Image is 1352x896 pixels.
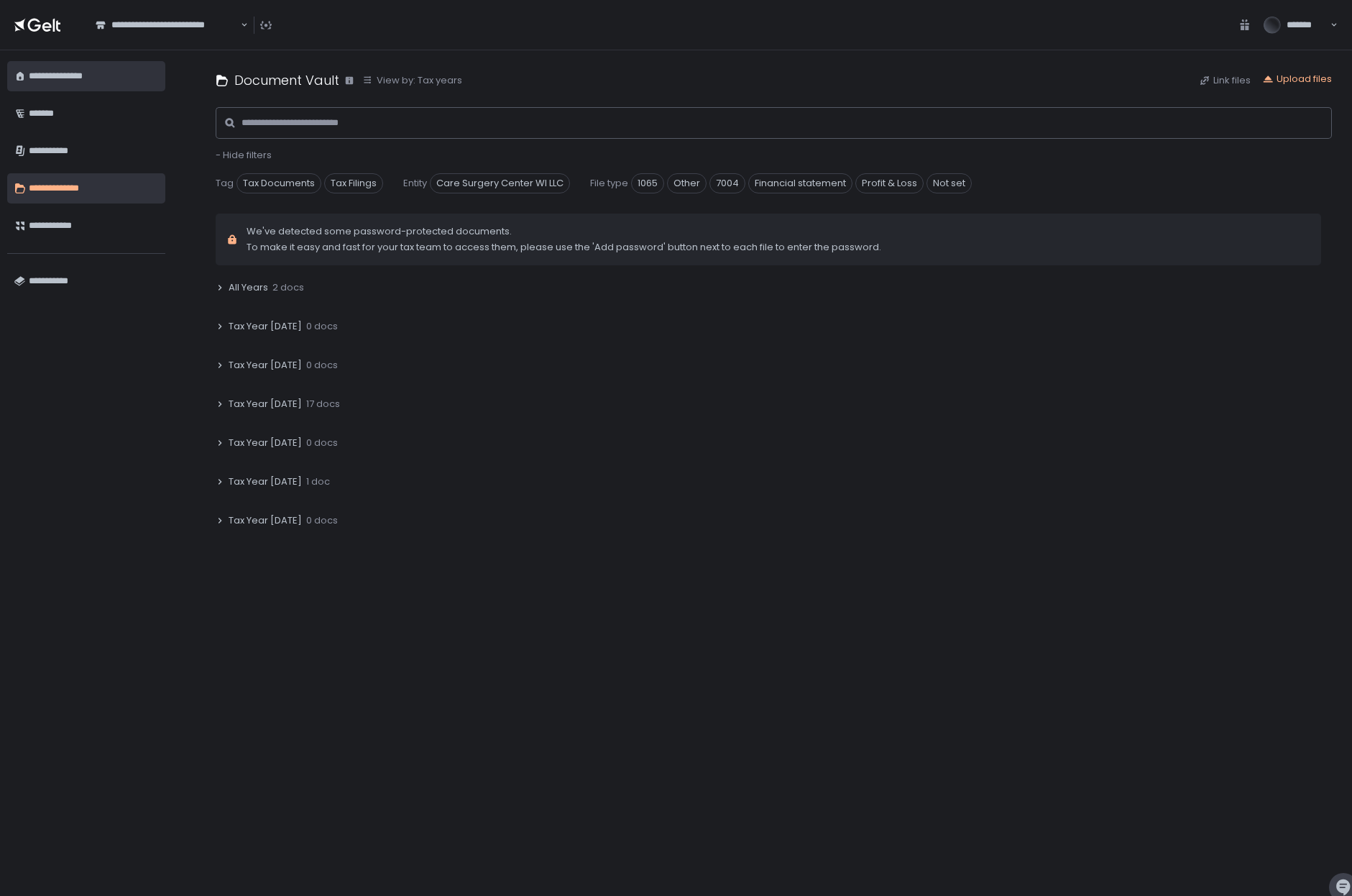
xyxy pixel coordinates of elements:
span: Financial statement [748,173,852,193]
button: Link files [1199,74,1251,87]
span: Tax Year [DATE] [229,359,302,372]
span: Tax Year [DATE] [229,475,302,488]
span: 0 docs [306,514,338,527]
span: To make it easy and fast for your tax team to access them, please use the 'Add password' button n... [247,241,881,254]
span: Tax Year [DATE] [229,436,302,449]
span: 0 docs [306,436,338,449]
span: 1 doc [306,475,330,488]
button: Upload files [1262,73,1332,86]
span: Tax Year [DATE] [229,514,302,527]
span: Tax Filings [324,173,383,193]
span: All Years [229,281,268,294]
span: 0 docs [306,320,338,333]
h1: Document Vault [234,70,339,90]
span: Care Surgery Center WI LLC [430,173,570,193]
span: Entity [403,177,427,190]
span: 1065 [631,173,664,193]
span: 2 docs [272,281,304,294]
span: Tax Year [DATE] [229,320,302,333]
span: 7004 [709,173,745,193]
div: Search for option [86,10,248,40]
span: - Hide filters [216,148,272,162]
button: View by: Tax years [362,74,462,87]
span: Not set [926,173,972,193]
span: We've detected some password-protected documents. [247,225,881,238]
span: Profit & Loss [855,173,924,193]
span: Tax Documents [236,173,321,193]
span: Other [667,173,707,193]
span: Tax Year [DATE] [229,398,302,411]
span: 0 docs [306,359,338,372]
span: File type [590,177,628,190]
span: Tag [216,177,234,190]
button: - Hide filters [216,149,272,162]
span: 17 docs [306,398,340,411]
